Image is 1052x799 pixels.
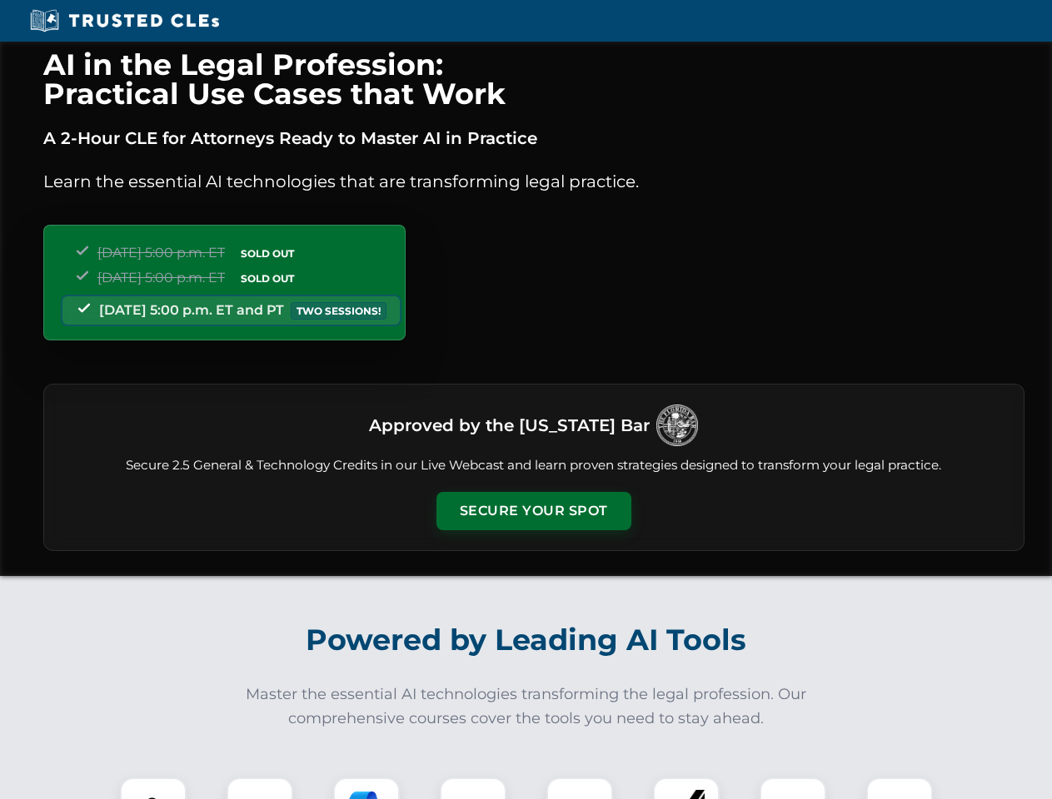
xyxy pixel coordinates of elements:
span: [DATE] 5:00 p.m. ET [97,270,225,285]
span: SOLD OUT [235,270,300,287]
span: [DATE] 5:00 p.m. ET [97,245,225,261]
img: Trusted CLEs [25,8,224,33]
h2: Powered by Leading AI Tools [65,611,988,669]
button: Secure Your Spot [436,492,631,530]
p: Secure 2.5 General & Technology Credits in our Live Webcast and learn proven strategies designed ... [64,456,1004,475]
h1: AI in the Legal Profession: Practical Use Cases that Work [43,50,1025,108]
p: A 2-Hour CLE for Attorneys Ready to Master AI in Practice [43,125,1025,151]
span: SOLD OUT [235,245,300,262]
img: Logo [656,404,698,446]
p: Learn the essential AI technologies that are transforming legal practice. [43,168,1025,195]
p: Master the essential AI technologies transforming the legal profession. Our comprehensive courses... [235,682,818,731]
h3: Approved by the [US_STATE] Bar [369,410,650,440]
